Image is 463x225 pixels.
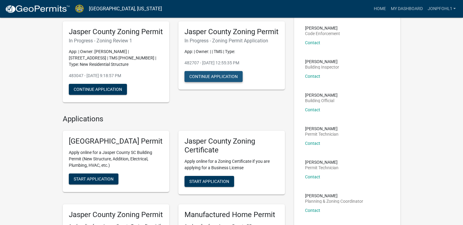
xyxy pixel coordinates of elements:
[89,4,162,14] a: [GEOGRAPHIC_DATA], [US_STATE]
[305,199,363,203] p: Planning & Zoning Coordinator
[305,107,320,112] a: Contact
[75,5,84,13] img: Jasper County, South Carolina
[184,137,279,155] h5: Jasper County Zoning Certificate
[305,208,320,213] a: Contact
[305,31,340,36] p: Code Enforcement
[184,176,234,187] button: Start Application
[69,137,163,146] h5: [GEOGRAPHIC_DATA] Permit
[305,160,338,164] p: [PERSON_NAME]
[74,177,114,181] span: Start Application
[305,174,320,179] a: Contact
[189,179,229,184] span: Start Application
[184,210,279,219] h5: Manufactured Home Permit
[305,74,320,79] a: Contact
[305,65,339,69] p: Building Inspector
[184,158,279,171] p: Apply online for a Zoning Certificate if you are applying for a Business License
[305,166,338,170] p: Permit Technician
[305,141,320,146] a: Contact
[305,26,340,30] p: [PERSON_NAME]
[69,38,163,44] h6: In Progress - Zoning Review 1
[184,38,279,44] h6: In Progress - Zoning Permit Application
[69,173,118,184] button: Start Application
[425,3,458,15] a: JonPfohl1
[184,60,279,66] p: 482707 - [DATE] 12:55:35 PM
[305,98,338,103] p: Building Official
[184,48,279,55] p: App: | Owner: | | TMS | Type:
[69,84,127,95] button: Continue Application
[305,127,338,131] p: [PERSON_NAME]
[305,132,338,136] p: Permit Technician
[69,48,163,68] p: App: | Owner: [PERSON_NAME] | [STREET_ADDRESS] | TMS [PHONE_NUMBER] | Type: New Residential Struc...
[69,73,163,79] p: 483047 - [DATE] 9:18:57 PM
[69,149,163,169] p: Apply online for a Jasper County SC Building Permit (New Structure, Addition, Electrical, Plumbin...
[305,194,363,198] p: [PERSON_NAME]
[305,59,339,64] p: [PERSON_NAME]
[184,71,243,82] button: Continue Application
[69,210,163,219] h5: Jasper County Zoning Permit
[63,115,285,123] h4: Applications
[388,3,425,15] a: My Dashboard
[184,27,279,36] h5: Jasper County Zoning Permit
[305,40,320,45] a: Contact
[305,93,338,97] p: [PERSON_NAME]
[69,27,163,36] h5: Jasper County Zoning Permit
[371,3,388,15] a: Home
